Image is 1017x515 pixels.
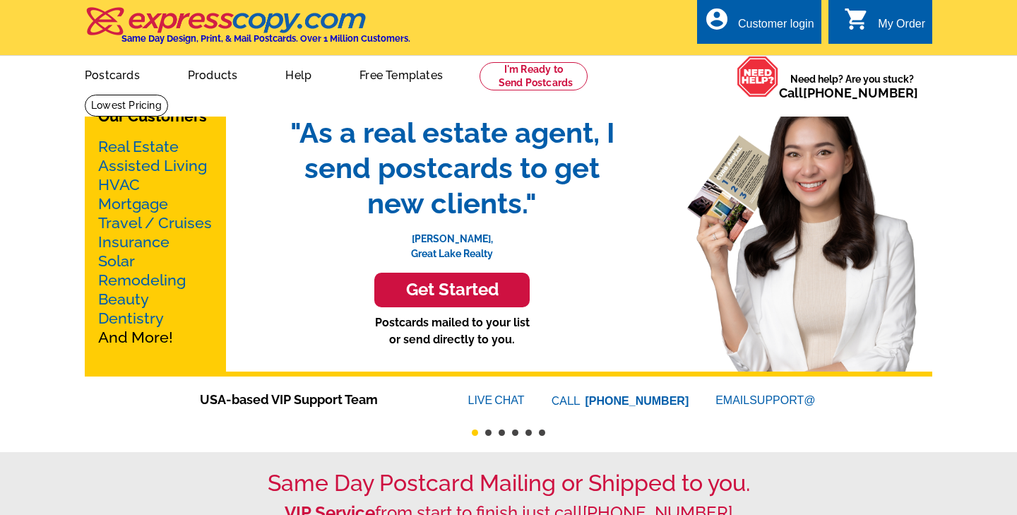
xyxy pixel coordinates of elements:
a: Help [263,57,334,90]
a: Real Estate [98,138,179,155]
a: Products [165,57,261,90]
a: Free Templates [337,57,465,90]
a: Insurance [98,233,169,251]
h4: Same Day Design, Print, & Mail Postcards. Over 1 Million Customers. [121,33,410,44]
a: shopping_cart My Order [844,16,925,33]
a: Beauty [98,290,149,308]
img: help [737,56,779,97]
a: Get Started [275,273,629,307]
a: Postcards [62,57,162,90]
a: [PHONE_NUMBER] [585,395,689,407]
a: LIVECHAT [468,394,525,406]
span: Need help? Are you stuck? [779,72,925,100]
i: shopping_cart [844,6,869,32]
a: Travel / Cruises [98,214,212,232]
a: Assisted Living [98,157,207,174]
div: Customer login [738,18,814,37]
a: Mortgage [98,195,168,213]
font: SUPPORT@ [749,392,817,409]
p: [PERSON_NAME], Great Lake Realty [275,221,629,261]
h1: Same Day Postcard Mailing or Shipped to you. [85,470,932,497]
button: 5 of 6 [525,430,532,436]
font: LIVE [468,392,495,409]
a: HVAC [98,176,140,194]
a: Dentistry [98,309,164,327]
span: Call [779,85,918,100]
button: 4 of 6 [512,430,518,436]
button: 1 of 6 [472,430,478,436]
div: My Order [878,18,925,37]
button: 3 of 6 [499,430,505,436]
p: And More! [98,137,213,347]
a: Solar [98,252,135,270]
p: Postcards mailed to your list or send directly to you. [275,314,629,348]
a: EMAILSUPPORT@ [715,394,817,406]
a: [PHONE_NUMBER] [803,85,918,100]
a: account_circle Customer login [704,16,814,33]
i: account_circle [704,6,730,32]
button: 2 of 6 [485,430,492,436]
span: "As a real estate agent, I send postcards to get new clients." [275,115,629,221]
h3: Get Started [392,280,512,300]
button: 6 of 6 [539,430,545,436]
a: Same Day Design, Print, & Mail Postcards. Over 1 Million Customers. [85,17,410,44]
a: Remodeling [98,271,186,289]
span: USA-based VIP Support Team [200,390,426,409]
font: CALL [552,393,582,410]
